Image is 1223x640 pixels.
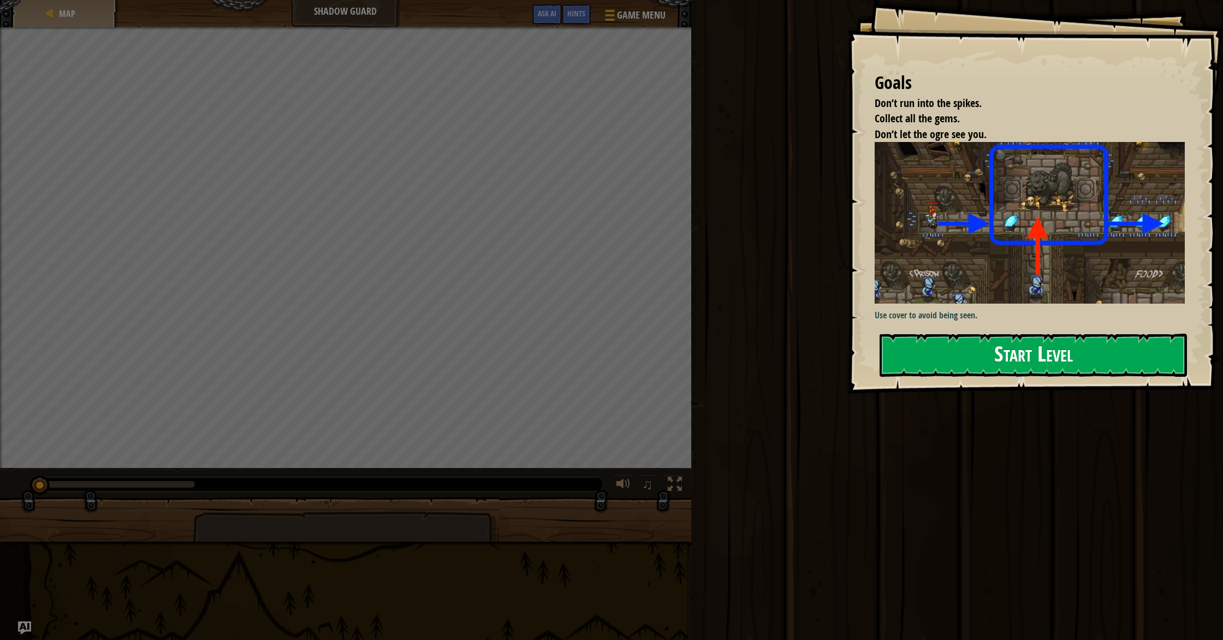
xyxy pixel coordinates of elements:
[875,96,982,110] span: Don’t run into the spikes.
[56,8,75,20] a: Map
[613,475,634,497] button: Adjust volume
[664,475,686,497] button: Toggle fullscreen
[596,4,672,30] button: Game Menu
[59,8,75,20] span: Map
[640,475,658,497] button: ♫
[861,127,1182,143] li: Don’t let the ogre see you.
[617,8,666,22] span: Game Menu
[567,8,585,19] span: Hints
[861,96,1182,111] li: Don’t run into the spikes.
[532,4,562,25] button: Ask AI
[538,8,556,19] span: Ask AI
[875,70,1185,96] div: Goals
[861,111,1182,127] li: Collect all the gems.
[875,111,960,126] span: Collect all the gems.
[18,621,31,635] button: Ask AI
[875,309,1193,322] p: Use cover to avoid being seen.
[880,334,1187,377] button: Start Level
[875,127,987,141] span: Don’t let the ogre see you.
[875,142,1193,304] img: Shadow guard
[642,476,653,493] span: ♫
